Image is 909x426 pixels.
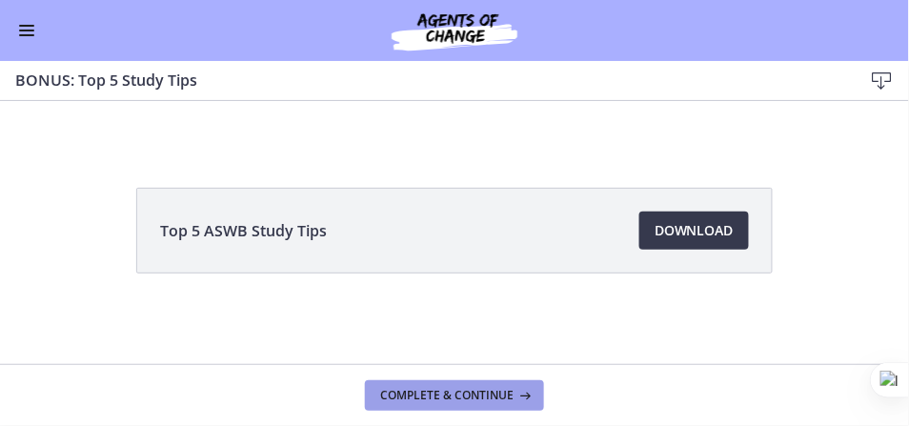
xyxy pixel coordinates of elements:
button: Enable menu [15,19,38,42]
span: Download [655,219,734,242]
button: Complete & continue [365,380,544,411]
span: Complete & continue [380,388,514,403]
img: Agents of Change [340,8,569,53]
h3: BONUS: Top 5 Study Tips [15,69,833,91]
a: Download [639,212,749,250]
span: Top 5 ASWB Study Tips [160,219,327,242]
